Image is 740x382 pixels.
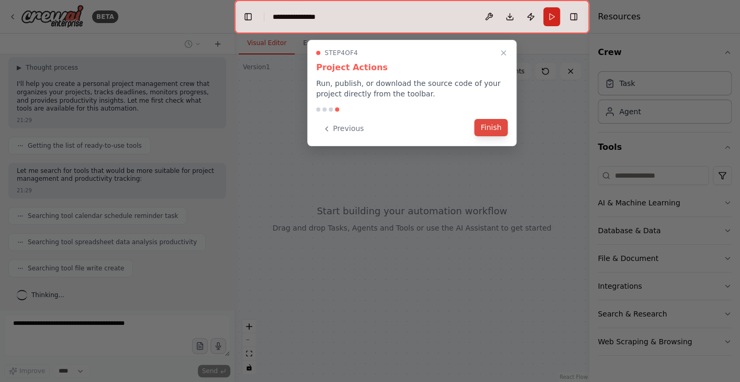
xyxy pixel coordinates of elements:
[316,78,508,99] p: Run, publish, or download the source code of your project directly from the toolbar.
[497,47,510,59] button: Close walkthrough
[316,61,508,74] h3: Project Actions
[474,119,508,136] button: Finish
[324,49,358,57] span: Step 4 of 4
[316,120,370,137] button: Previous
[241,9,255,24] button: Hide left sidebar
